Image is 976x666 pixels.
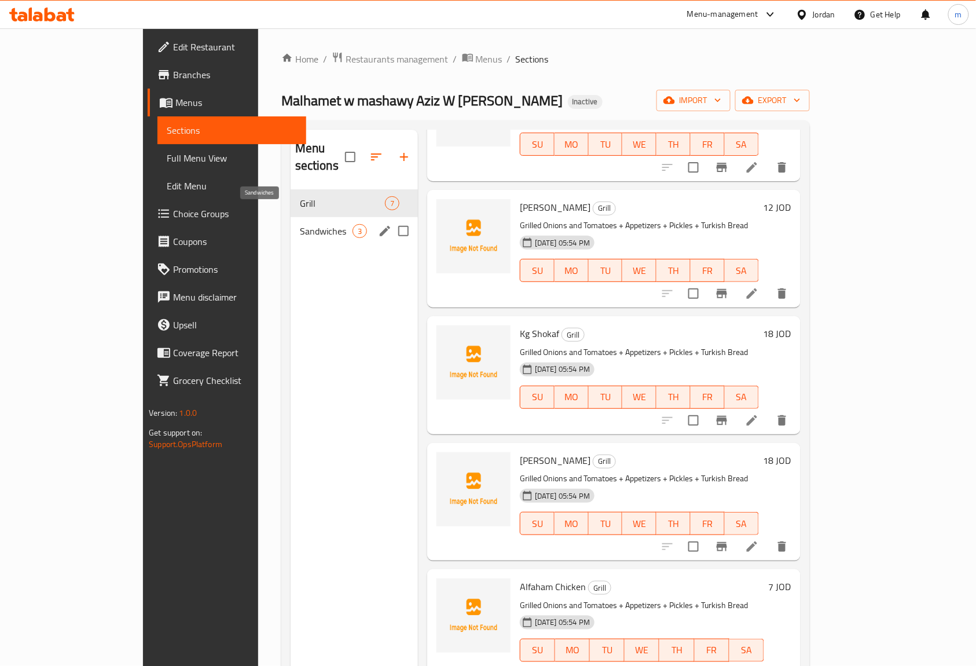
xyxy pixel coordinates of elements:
span: [DATE] 05:54 PM [530,617,595,628]
button: TH [656,512,691,535]
span: Menus [476,52,502,66]
button: FR [691,133,725,156]
span: Restaurants management [346,52,449,66]
span: WE [627,515,652,532]
button: SA [729,639,764,662]
span: TH [661,515,686,532]
span: SU [525,389,550,405]
button: TU [589,133,623,156]
h6: 18 JOD [764,452,791,469]
button: MO [555,639,590,662]
span: Grill [593,455,615,468]
li: / [453,52,457,66]
button: MO [555,133,589,156]
img: Kg Shokaf [436,325,511,400]
span: WE [627,389,652,405]
span: TH [661,262,686,279]
div: Grill7 [291,189,418,217]
nav: breadcrumb [281,52,810,67]
a: Menus [148,89,306,116]
a: Edit Menu [157,172,306,200]
span: export [744,93,801,108]
button: TU [589,259,623,282]
span: Inactive [568,97,603,107]
div: Grill [593,455,616,469]
span: Edit Restaurant [173,40,297,54]
a: Edit Restaurant [148,33,306,61]
a: Edit menu item [745,540,759,554]
span: Select to update [681,408,706,433]
span: Sandwiches [300,224,353,238]
span: MO [559,136,584,153]
span: SU [525,136,550,153]
span: TH [661,136,686,153]
div: Jordan [813,8,835,21]
span: Select all sections [338,145,362,169]
span: FR [695,389,720,405]
span: Menu disclaimer [173,290,297,304]
button: SU [520,259,555,282]
span: FR [695,515,720,532]
button: Branch-specific-item [708,280,736,308]
div: Inactive [568,95,603,109]
span: MO [559,515,584,532]
button: SU [520,639,555,662]
button: import [656,90,731,111]
span: Sections [516,52,549,66]
span: TU [593,515,618,532]
button: Branch-specific-item [708,153,736,181]
span: SA [729,515,754,532]
a: Edit menu item [745,160,759,174]
span: [DATE] 05:54 PM [530,237,595,248]
button: export [735,90,810,111]
span: 3 [353,226,366,237]
a: Edit menu item [745,413,759,427]
span: TU [593,389,618,405]
span: SA [729,389,754,405]
span: FR [695,262,720,279]
div: items [385,196,399,210]
span: SA [729,262,754,279]
p: Grilled Onions and Tomatoes + Appetizers + Pickles + Turkish Bread [520,598,764,613]
div: Grill [588,581,611,595]
button: delete [768,407,796,434]
button: MO [555,259,589,282]
button: TU [589,512,623,535]
span: import [666,93,721,108]
button: SU [520,133,555,156]
span: Select to update [681,281,706,306]
a: Upsell [148,311,306,339]
span: Grocery Checklist [173,374,297,387]
span: Alfaham Chicken [520,578,586,595]
button: TU [590,639,625,662]
button: WE [622,133,656,156]
span: Select to update [681,155,706,180]
div: Sandwiches3edit [291,217,418,245]
span: MO [560,642,585,658]
a: Edit menu item [745,287,759,301]
h6: 12 JOD [764,199,791,215]
button: TU [589,386,623,409]
button: FR [695,639,729,662]
span: m [955,8,962,21]
p: Grilled Onions and Tomatoes + Appetizers + Pickles + Turkish Bread [520,345,759,360]
a: Sections [157,116,306,144]
button: SU [520,386,555,409]
button: SA [725,512,759,535]
a: Menus [462,52,502,67]
button: WE [625,639,659,662]
span: Coupons [173,235,297,248]
a: Choice Groups [148,200,306,228]
button: SA [725,133,759,156]
span: FR [699,642,725,658]
span: TU [593,262,618,279]
div: Grill [300,196,385,210]
span: WE [629,642,655,658]
span: SU [525,515,550,532]
a: Grocery Checklist [148,367,306,394]
button: Branch-specific-item [708,533,736,561]
button: WE [622,386,656,409]
div: Menu-management [687,8,758,21]
span: Grill [589,581,611,595]
span: Promotions [173,262,297,276]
